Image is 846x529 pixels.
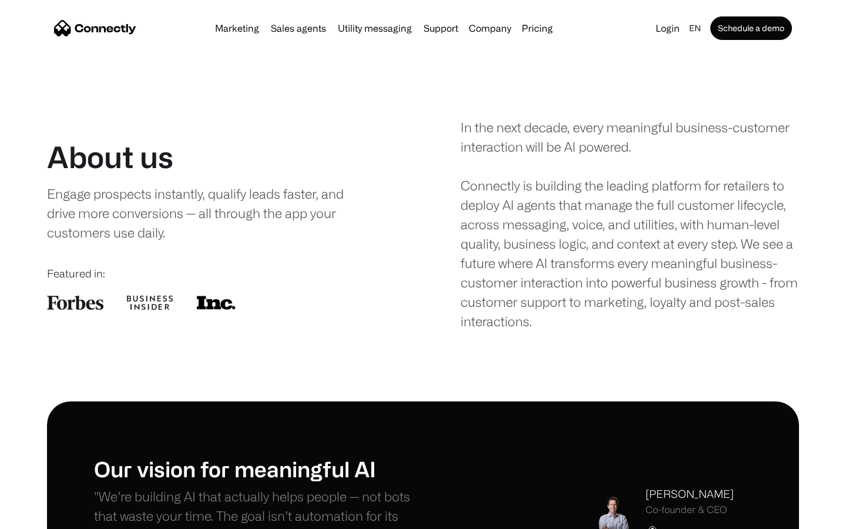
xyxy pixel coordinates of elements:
a: Schedule a demo [710,16,792,40]
div: en [689,20,701,36]
a: Utility messaging [333,24,417,33]
aside: Language selected: English [12,507,70,525]
a: Sales agents [266,24,331,33]
h1: Our vision for meaningful AI [94,456,423,481]
div: [PERSON_NAME] [646,486,734,502]
div: Company [469,20,511,36]
div: Featured in: [47,266,385,282]
a: Marketing [210,24,264,33]
a: Pricing [517,24,558,33]
div: Engage prospects instantly, qualify leads faster, and drive more conversions — all through the ap... [47,184,368,242]
a: Login [651,20,684,36]
div: Co-founder & CEO [646,504,734,515]
h1: About us [47,139,173,175]
a: Support [419,24,463,33]
ul: Language list [23,508,70,525]
div: In the next decade, every meaningful business-customer interaction will be AI powered. Connectly ... [461,118,799,331]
